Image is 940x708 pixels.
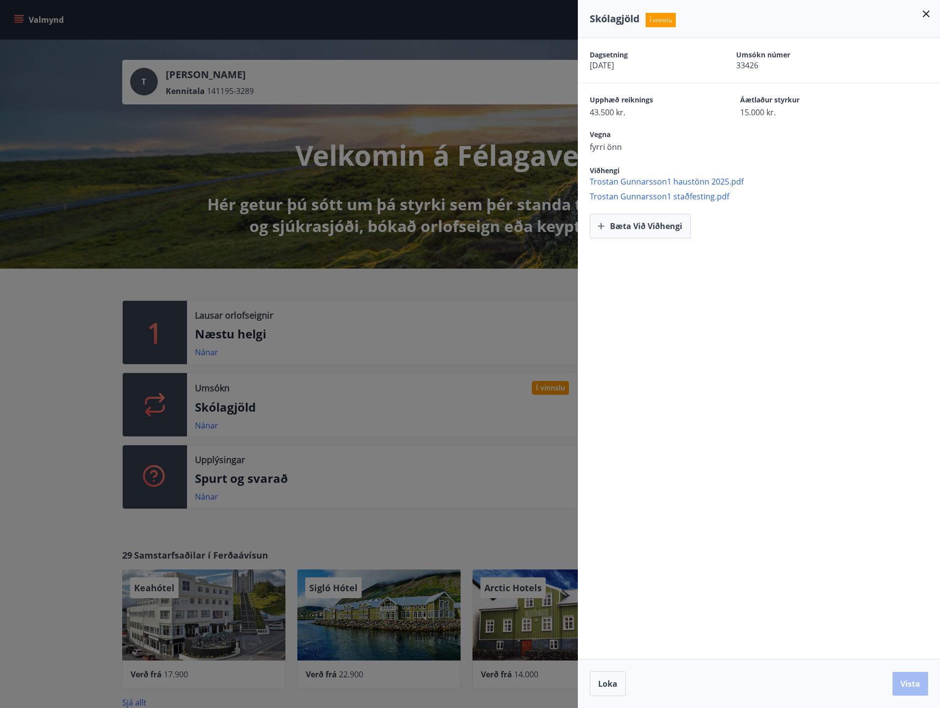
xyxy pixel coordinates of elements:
[590,50,702,60] span: Dagsetning
[740,107,856,118] span: 15.000 kr.
[590,12,640,25] span: Skólagjöld
[590,671,626,696] button: Loka
[598,678,617,689] span: Loka
[736,60,848,71] span: 33426
[736,50,848,60] span: Umsókn númer
[590,191,940,202] span: Trostan Gunnarsson1 staðfesting.pdf
[590,60,702,71] span: [DATE]
[590,214,691,238] button: Bæta við viðhengi
[740,95,856,107] span: Áætlaður styrkur
[590,142,705,152] span: fyrri önn
[590,95,705,107] span: Upphæð reiknings
[590,107,705,118] span: 43.500 kr.
[646,13,676,27] span: Í vinnslu
[590,130,705,142] span: Vegna
[590,166,619,175] span: Viðhengi
[590,176,940,187] span: Trostan Gunnarsson1 haustönn 2025.pdf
